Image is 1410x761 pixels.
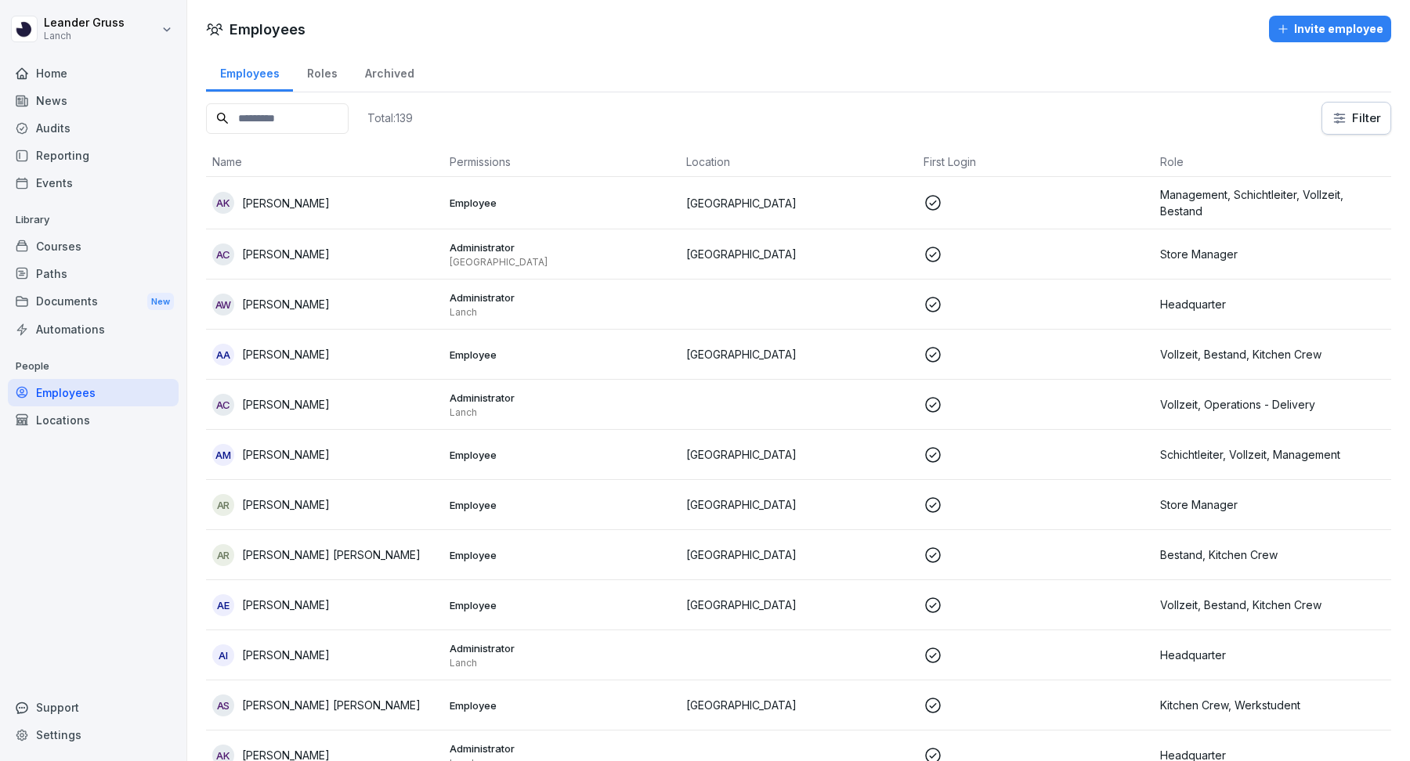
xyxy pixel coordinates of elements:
[450,698,674,712] p: Employee
[686,446,911,463] p: [GEOGRAPHIC_DATA]
[443,147,681,177] th: Permissions
[450,391,674,405] p: Administrator
[686,496,911,513] p: [GEOGRAPHIC_DATA]
[8,287,179,316] div: Documents
[242,697,421,713] p: [PERSON_NAME] [PERSON_NAME]
[450,448,674,462] p: Employee
[450,741,674,756] p: Administrator
[450,348,674,362] p: Employee
[450,306,674,319] p: Lanch
[450,498,674,512] p: Employee
[242,246,330,262] p: [PERSON_NAME]
[8,260,179,287] a: Paths
[147,293,174,311] div: New
[212,544,234,566] div: AR
[1160,697,1385,713] p: Kitchen Crew, Werkstudent
[450,290,674,305] p: Administrator
[212,243,234,265] div: AC
[1160,346,1385,362] p: Vollzeit, Bestand, Kitchen Crew
[212,444,234,466] div: AM
[367,110,413,125] p: Total: 139
[1160,446,1385,463] p: Schichtleiter, Vollzeit, Management
[212,594,234,616] div: AE
[242,446,330,463] p: [PERSON_NAME]
[230,19,305,40] h1: Employees
[8,694,179,721] div: Support
[1332,110,1381,126] div: Filter
[1160,597,1385,613] p: Vollzeit, Bestand, Kitchen Crew
[8,60,179,87] a: Home
[212,694,234,716] div: AS
[351,52,428,92] a: Archived
[1160,396,1385,413] p: Vollzeit, Operations - Delivery
[44,16,125,30] p: Leander Gruss
[1160,647,1385,663] p: Headquarter
[1160,496,1385,513] p: Store Manager
[1154,147,1391,177] th: Role
[8,233,179,260] a: Courses
[686,246,911,262] p: [GEOGRAPHIC_DATA]
[242,546,421,563] p: [PERSON_NAME] [PERSON_NAME]
[206,147,443,177] th: Name
[450,406,674,419] p: Lanch
[8,169,179,197] a: Events
[1160,186,1385,219] p: Management, Schichtleiter, Vollzeit, Bestand
[1160,296,1385,312] p: Headquarter
[1322,103,1390,134] button: Filter
[686,195,911,211] p: [GEOGRAPHIC_DATA]
[450,657,674,669] p: Lanch
[206,52,293,92] a: Employees
[242,296,330,312] p: [PERSON_NAME]
[1277,20,1383,38] div: Invite employee
[8,207,179,233] p: Library
[917,147,1155,177] th: First Login
[44,31,125,41] p: Lanch
[1269,16,1391,42] button: Invite employee
[212,294,234,316] div: AW
[8,721,179,748] a: Settings
[8,287,179,316] a: DocumentsNew
[242,346,330,362] p: [PERSON_NAME]
[212,192,234,214] div: AK
[8,406,179,434] a: Locations
[686,346,911,362] p: [GEOGRAPHIC_DATA]
[242,195,330,211] p: [PERSON_NAME]
[686,546,911,563] p: [GEOGRAPHIC_DATA]
[212,644,234,666] div: AI
[8,316,179,343] a: Automations
[686,697,911,713] p: [GEOGRAPHIC_DATA]
[1160,546,1385,563] p: Bestand, Kitchen Crew
[293,52,351,92] a: Roles
[242,647,330,663] p: [PERSON_NAME]
[450,598,674,612] p: Employee
[680,147,917,177] th: Location
[212,394,234,416] div: AC
[212,494,234,516] div: AR
[242,597,330,613] p: [PERSON_NAME]
[242,396,330,413] p: [PERSON_NAME]
[450,641,674,655] p: Administrator
[450,196,674,210] p: Employee
[8,87,179,114] a: News
[8,379,179,406] a: Employees
[8,142,179,169] a: Reporting
[212,344,234,366] div: AA
[686,597,911,613] p: [GEOGRAPHIC_DATA]
[1160,246,1385,262] p: Store Manager
[8,114,179,142] a: Audits
[450,548,674,562] p: Employee
[8,354,179,379] p: People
